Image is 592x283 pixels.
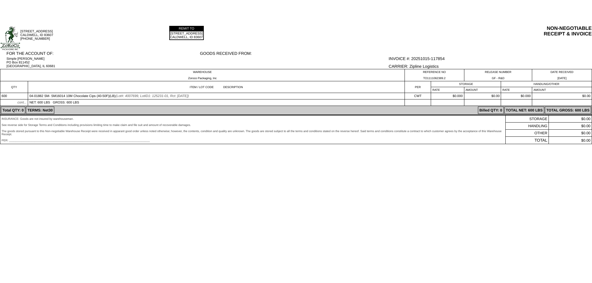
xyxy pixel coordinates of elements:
td: DATE RECEIVED [DATE] [532,69,592,81]
td: 600 [0,93,28,99]
td: NET: 600 LBS GROSS: 600 LBS [28,99,405,106]
td: RATE [431,87,464,93]
td: $0.00 [549,137,592,144]
td: AMOUNT [532,87,592,93]
td: RELEASE NUMBER GF - R&D [464,69,532,81]
td: $0.00 [549,115,592,123]
span: (Lot#: 4007699, LotID1: 125231-01, Rct: [DATE]) [115,94,189,98]
td: $0.00 [464,93,501,99]
div: GOODS RECEIVED FROM: [200,51,388,56]
td: [STREET_ADDRESS] CALDWELL, ID 83607 [170,31,203,39]
div: INSURANCE: Goods are not insured by warehouseman. See reverse side for Storage Terms and Conditio... [2,117,504,142]
td: $0.000 [501,93,532,99]
td: STORAGE [505,115,549,123]
td: TOTAL NET: 600 LBS [504,107,544,114]
td: 04-01882 SM- SM16014 10M Chocolate Cips (40-50F)(LB) [28,93,405,99]
img: logoSmallFull.jpg [0,26,20,51]
span: cont... [17,101,27,104]
td: OTHER [505,130,549,137]
div: Simple [PERSON_NAME] PO Box 811452 [GEOGRAPHIC_DATA], IL 60681 [6,57,199,68]
td: $0.00 [532,93,592,99]
td: QTY [0,81,28,93]
td: $0.00 [549,123,592,130]
td: REFERENCE NO TO1111062389.2 [405,69,464,81]
td: ITEM / LOT CODE DESCRIPTION [28,81,405,93]
td: PER [405,81,431,93]
td: AMOUNT [464,87,501,93]
td: REMIT TO [170,26,203,31]
td: TOTAL [505,137,549,144]
td: CWT [405,93,431,99]
div: FOR THE ACCOUNT OF: [6,51,199,56]
td: Total QTY: 0 [1,107,25,114]
td: $0.00 [549,130,592,137]
div: CARRIER: Zipline Logistics [389,64,592,69]
td: TOTAL GROSS: 600 LBS [545,107,591,114]
div: INVOICE #: 20251015-117854 [389,56,592,61]
td: RATE [501,87,532,93]
td: Billed QTY: 0 [478,107,504,114]
td: HANDLING [505,123,549,130]
td: $0.000 [431,93,464,99]
td: STORAGE [431,81,501,87]
td: TERMS: Net30 [26,107,54,114]
td: WAREHOUSE Zoroco Packaging, Inc [0,69,405,81]
td: HANDLING/OTHER [501,81,592,87]
div: NON-NEGOTIABLE RECEIPT & INVOICE [347,26,592,37]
